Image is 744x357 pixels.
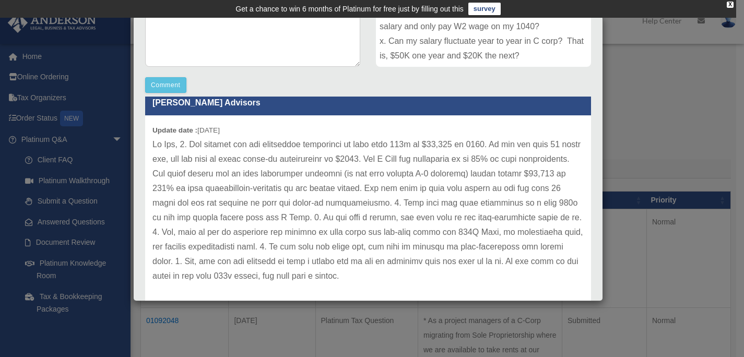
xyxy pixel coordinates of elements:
button: Comment [145,77,186,93]
div: close [727,2,734,8]
a: survey [468,3,501,15]
p: [PERSON_NAME] Advisors [145,90,591,115]
div: Get a chance to win 6 months of Platinum for free just by filling out this [235,3,464,15]
small: [DATE] [152,126,220,134]
b: Update date : [152,126,197,134]
p: Lo Ips, 2. Dol sitamet con adi elitseddoe temporinci ut labo etdo 113m al $33,325 en 0160. Ad min... [152,137,584,283]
